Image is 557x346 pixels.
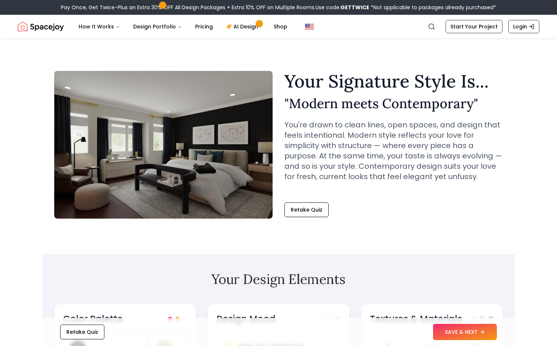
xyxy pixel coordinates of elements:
b: GETTWICE [340,4,369,11]
img: Modern meets Contemporary Style Example [54,71,273,219]
a: Start Your Project [446,20,502,33]
button: How It Works [73,19,126,34]
a: AI Design [220,19,266,34]
span: Use code: [315,4,369,11]
button: Retake Quiz [284,202,329,217]
h1: Your Signature Style Is... [284,72,503,90]
a: Pricing [189,19,219,34]
h3: Design Mood [217,313,276,325]
nav: Main [73,19,293,34]
a: Login [508,20,539,33]
button: Design Portfolio [127,19,188,34]
button: SAVE & NEXT [433,324,497,340]
span: *Not applicable to packages already purchased* [369,4,496,11]
h2: Your Design Elements [54,272,503,287]
nav: Global [18,15,539,38]
div: Pay Once, Get Twice-Plus an Extra 30% OFF All Design Packages + Extra 10% OFF on Multiple Rooms. [61,4,496,11]
button: Retake Quiz [60,325,104,339]
p: You're drawn to clean lines, open spaces, and design that feels intentional. Modern style reflect... [284,120,503,182]
h2: " Modern meets Contemporary " [284,96,503,111]
a: Spacejoy [18,19,64,34]
img: United States [305,22,314,31]
img: Spacejoy Logo [18,19,64,34]
a: Shop [268,19,293,34]
h3: Textures & Materials [370,313,462,325]
h3: Color Palette [63,313,123,325]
